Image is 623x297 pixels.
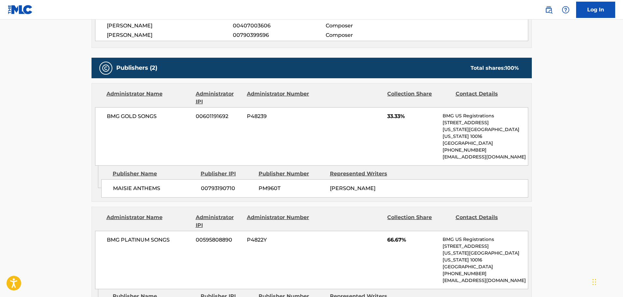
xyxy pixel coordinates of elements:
div: Administrator Name [106,214,191,229]
p: [GEOGRAPHIC_DATA] [443,140,528,147]
p: [EMAIL_ADDRESS][DOMAIN_NAME] [443,277,528,284]
p: [STREET_ADDRESS] [443,119,528,126]
span: BMG PLATINUM SONGS [107,236,191,244]
span: 00601191692 [196,112,242,120]
span: 66.67% [387,236,438,244]
p: [GEOGRAPHIC_DATA] [443,263,528,270]
div: Administrator Number [247,214,310,229]
img: help [562,6,570,14]
div: Collection Share [387,214,450,229]
div: Administrator IPI [196,90,242,106]
div: Contact Details [456,90,519,106]
p: [PHONE_NUMBER] [443,270,528,277]
span: BMG GOLD SONGS [107,112,191,120]
span: P4822Y [247,236,310,244]
span: 00595808890 [196,236,242,244]
div: Collection Share [387,90,450,106]
span: 00790399596 [233,31,325,39]
div: Represented Writers [330,170,396,178]
iframe: Chat Widget [590,266,623,297]
span: P48239 [247,112,310,120]
span: Composer [326,31,410,39]
p: [US_STATE][GEOGRAPHIC_DATA][US_STATE] 10016 [443,250,528,263]
div: Help [559,3,572,16]
div: Administrator Name [106,90,191,106]
p: BMG US Registrations [443,236,528,243]
p: [PHONE_NUMBER] [443,147,528,154]
span: PM960T [259,185,325,192]
span: [PERSON_NAME] [330,185,375,191]
h5: Publishers (2) [116,64,157,72]
div: Administrator IPI [196,214,242,229]
div: Administrator Number [247,90,310,106]
div: Total shares: [471,64,519,72]
img: MLC Logo [8,5,33,14]
img: Publishers [102,64,110,72]
span: MAISIE ANTHEMS [113,185,196,192]
a: Log In [576,2,615,18]
a: Public Search [542,3,555,16]
p: [US_STATE][GEOGRAPHIC_DATA][US_STATE] 10016 [443,126,528,140]
span: [PERSON_NAME] [107,22,233,30]
span: 100 % [505,65,519,71]
p: [EMAIL_ADDRESS][DOMAIN_NAME] [443,154,528,160]
span: 00407003606 [233,22,325,30]
img: search [545,6,553,14]
div: Publisher Name [113,170,196,178]
div: Publisher Number [259,170,325,178]
p: BMG US Registrations [443,112,528,119]
div: Drag [592,272,596,292]
span: 00793190710 [201,185,254,192]
p: [STREET_ADDRESS] [443,243,528,250]
span: 33.33% [387,112,438,120]
span: Composer [326,22,410,30]
div: Publisher IPI [201,170,254,178]
span: [PERSON_NAME] [107,31,233,39]
div: Contact Details [456,214,519,229]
